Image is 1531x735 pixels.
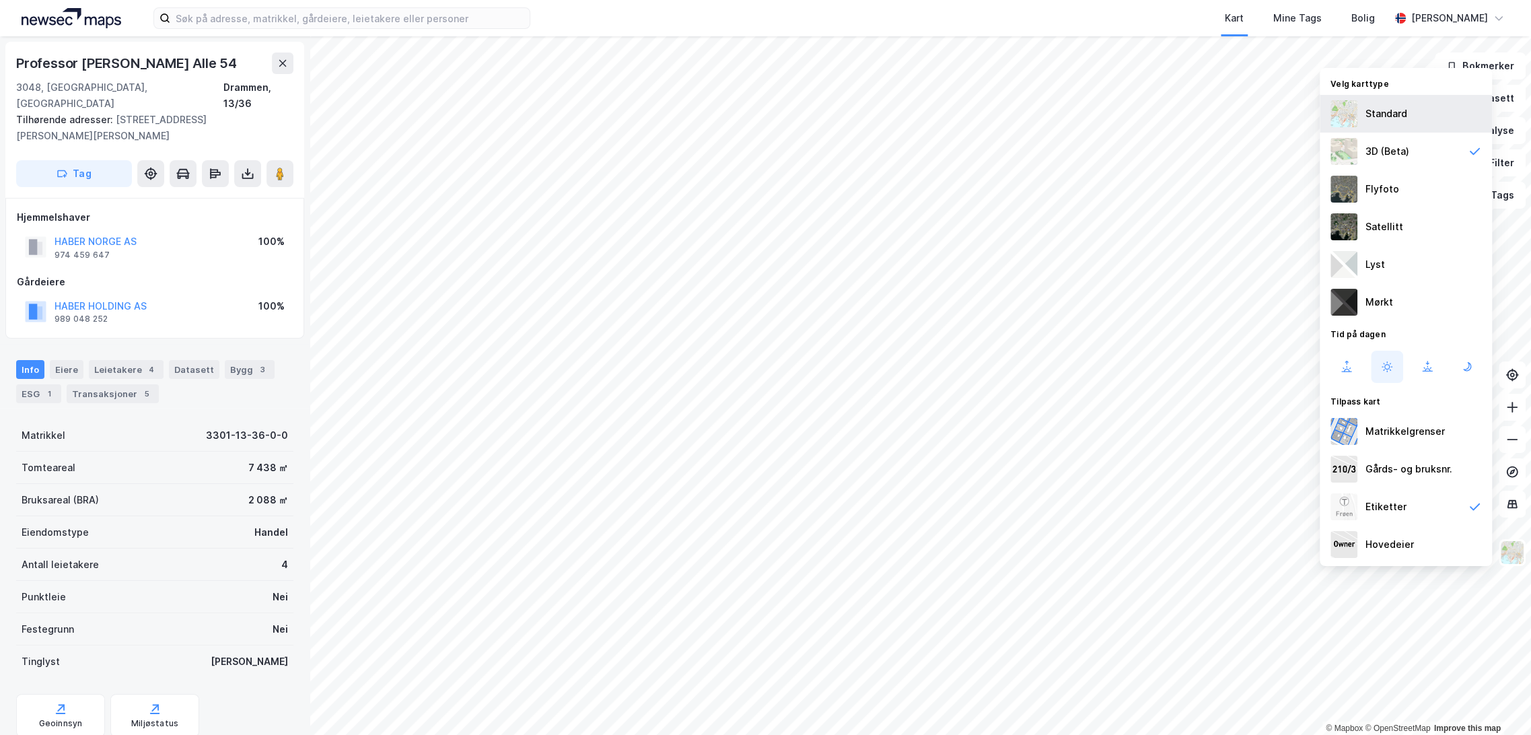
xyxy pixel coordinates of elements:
div: Eiere [50,360,83,379]
div: Matrikkelgrenser [1365,423,1445,440]
div: 100% [258,234,285,250]
div: 4 [281,557,288,573]
div: 100% [258,298,285,314]
div: Kontrollprogram for chat [1464,670,1531,735]
div: [STREET_ADDRESS][PERSON_NAME][PERSON_NAME] [16,112,283,144]
img: Z [1499,540,1525,565]
a: OpenStreetMap [1365,724,1430,733]
div: Bruksareal (BRA) [22,492,99,508]
div: Antall leietakere [22,557,99,573]
div: Tilpass kart [1320,388,1492,413]
div: [PERSON_NAME] [1411,10,1488,26]
button: Bokmerker [1435,53,1526,79]
div: 3D (Beta) [1365,143,1409,160]
div: 989 048 252 [55,314,108,324]
div: Tomteareal [22,460,75,476]
img: Z [1330,138,1357,165]
img: cadastreBorders.cfe08de4b5ddd52a10de.jpeg [1330,418,1357,445]
div: 974 459 647 [55,250,110,260]
div: 1 [42,387,56,400]
img: Z [1330,100,1357,127]
div: Standard [1365,106,1407,122]
div: Professor [PERSON_NAME] Alle 54 [16,53,240,74]
input: Søk på adresse, matrikkel, gårdeiere, leietakere eller personer [170,8,530,28]
img: Z [1330,493,1357,520]
div: Punktleie [22,589,66,605]
div: 7 438 ㎡ [248,460,288,476]
div: Nei [273,589,288,605]
img: logo.a4113a55bc3d86da70a041830d287a7e.svg [22,8,121,28]
div: Gårdeiere [17,274,293,290]
div: Datasett [169,360,219,379]
div: Festegrunn [22,621,74,637]
div: Leietakere [89,360,164,379]
div: 3301-13-36-0-0 [206,427,288,444]
button: Tag [16,160,132,187]
div: Tinglyst [22,654,60,670]
div: [PERSON_NAME] [211,654,288,670]
div: Transaksjoner [67,384,159,403]
div: 3 [256,363,269,376]
a: Improve this map [1434,724,1501,733]
div: Satellitt [1365,219,1403,235]
div: Hjemmelshaver [17,209,293,225]
div: Velg karttype [1320,71,1492,95]
div: Geoinnsyn [39,718,83,729]
div: Bolig [1351,10,1375,26]
div: Tid på dagen [1320,321,1492,345]
div: ESG [16,384,61,403]
button: Filter [1461,149,1526,176]
button: Tags [1463,182,1526,209]
img: majorOwner.b5e170eddb5c04bfeeff.jpeg [1330,531,1357,558]
img: nCdM7BzjoCAAAAAElFTkSuQmCC [1330,289,1357,316]
div: Nei [273,621,288,637]
div: Lyst [1365,256,1385,273]
iframe: Chat Widget [1464,670,1531,735]
div: Eiendomstype [22,524,89,540]
img: Z [1330,176,1357,203]
div: 2 088 ㎡ [248,492,288,508]
img: 9k= [1330,213,1357,240]
div: Gårds- og bruksnr. [1365,461,1452,477]
div: Drammen, 13/36 [223,79,293,112]
div: Kart [1225,10,1244,26]
div: Miljøstatus [131,718,178,729]
img: luj3wr1y2y3+OchiMxRmMxRlscgabnMEmZ7DJGWxyBpucwSZnsMkZbHIGm5zBJmewyRlscgabnMEmZ7DJGWxyBpucwSZnsMkZ... [1330,251,1357,278]
img: cadastreKeys.547ab17ec502f5a4ef2b.jpeg [1330,456,1357,483]
div: Flyfoto [1365,181,1399,197]
a: Mapbox [1326,724,1363,733]
div: 4 [145,363,158,376]
div: 3048, [GEOGRAPHIC_DATA], [GEOGRAPHIC_DATA] [16,79,223,112]
span: Tilhørende adresser: [16,114,116,125]
div: Mørkt [1365,294,1393,310]
div: Mine Tags [1273,10,1322,26]
div: Matrikkel [22,427,65,444]
div: 5 [140,387,153,400]
div: Hovedeier [1365,536,1414,553]
div: Handel [254,524,288,540]
div: Etiketter [1365,499,1407,515]
div: Bygg [225,360,275,379]
div: Info [16,360,44,379]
